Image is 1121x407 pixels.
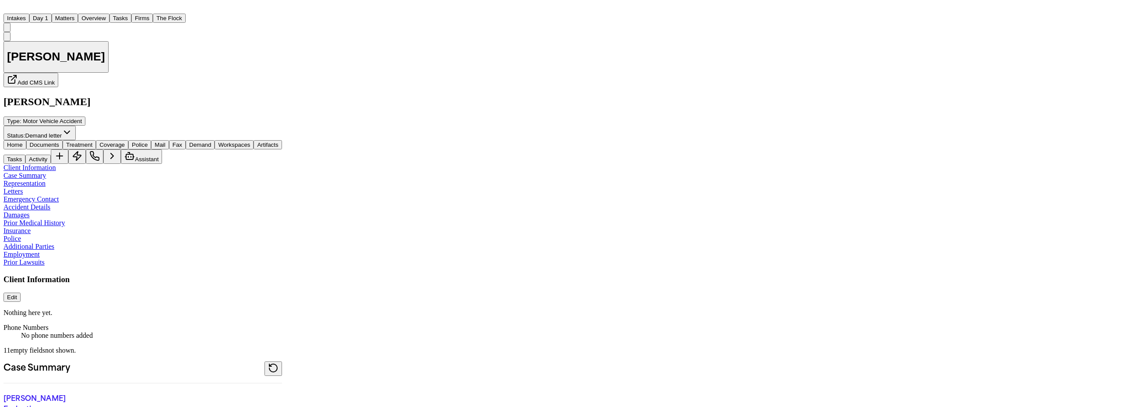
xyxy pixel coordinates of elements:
[4,172,46,179] a: Case Summary
[4,309,282,317] p: Nothing here yet.
[189,142,211,148] span: Demand
[135,156,159,163] span: Assistant
[4,6,14,13] a: Home
[4,203,50,211] a: Accident Details
[4,235,21,242] a: Police
[7,118,21,124] span: Type :
[52,14,78,23] button: Matters
[109,14,131,23] button: Tasks
[131,14,153,23] button: Firms
[4,126,76,140] button: Change status from Demand letter
[4,324,49,331] span: Phone Numbers
[4,188,23,195] a: Letters
[131,14,153,21] a: Firms
[4,164,56,171] a: Client Information
[4,155,25,164] button: Tasks
[68,149,86,164] button: Create Immediate Task
[4,211,30,219] a: Damages
[51,149,68,164] button: Add Task
[29,14,52,23] button: Day 1
[155,142,165,148] span: Mail
[4,219,65,227] a: Prior Medical History
[4,275,282,284] h3: Client Information
[21,332,282,340] div: No phone numbers added
[78,14,109,23] button: Overview
[18,79,55,86] span: Add CMS Link
[132,142,148,148] span: Police
[99,142,125,148] span: Coverage
[4,361,70,376] h2: Case Summary
[4,32,11,41] button: Copy Matter ID
[218,142,250,148] span: Workspaces
[7,132,25,139] span: Status:
[4,73,58,87] button: Add CMS Link
[4,96,282,108] h2: [PERSON_NAME]
[4,14,29,23] button: Intakes
[25,155,51,164] button: Activity
[4,251,40,258] a: Employment
[4,117,85,126] button: Edit Type: Motor Vehicle Accident
[4,41,109,73] button: Edit matter name
[30,142,59,148] span: Documents
[4,227,31,234] a: Insurance
[4,347,282,354] p: 11 empty fields not shown.
[7,294,17,301] span: Edit
[23,118,82,124] span: Motor Vehicle Accident
[29,14,52,21] a: Day 1
[257,142,278,148] span: Artifacts
[121,149,162,164] button: Assistant
[173,142,182,148] span: Fax
[109,14,131,21] a: Tasks
[86,149,103,164] button: Make a Call
[4,180,46,187] a: Representation
[4,293,21,302] button: Edit
[66,142,92,148] span: Treatment
[4,243,54,250] a: Additional Parties
[4,4,14,12] img: Finch Logo
[7,50,105,64] h1: [PERSON_NAME]
[153,14,186,23] button: The Flock
[4,258,45,266] a: Prior Lawsuits
[52,14,78,21] a: Matters
[25,132,62,139] span: Demand letter
[4,195,59,203] a: Emergency Contact
[78,14,109,21] a: Overview
[7,142,23,148] span: Home
[4,14,29,21] a: Intakes
[153,14,186,21] a: The Flock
